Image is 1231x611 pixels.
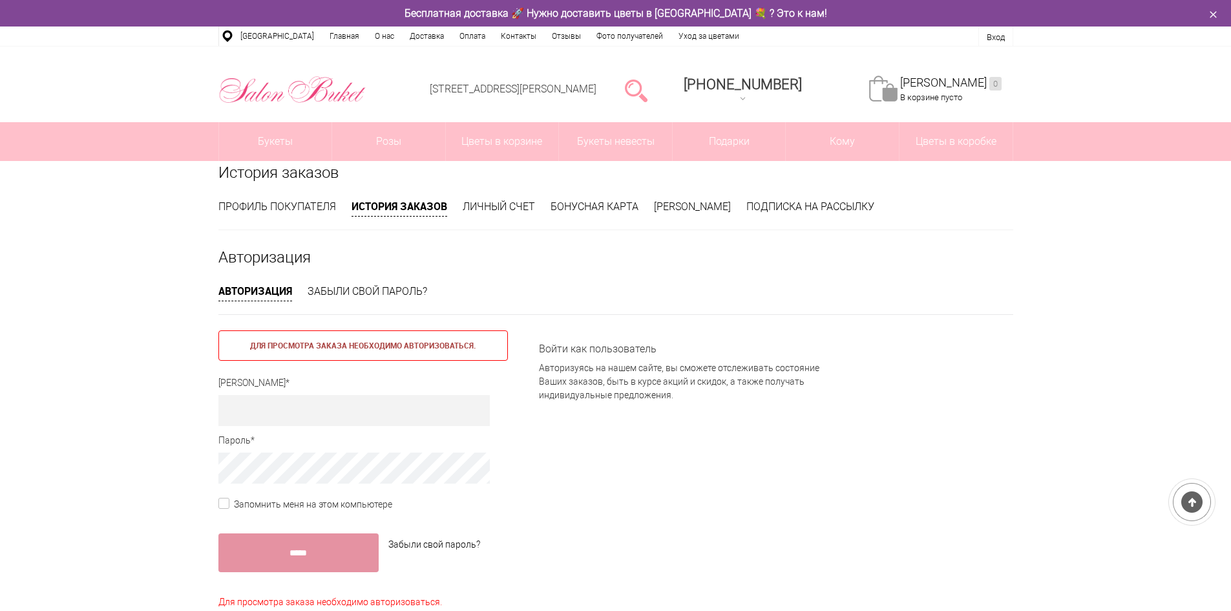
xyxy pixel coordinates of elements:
[402,27,452,46] a: Доставка
[989,77,1002,91] ins: 0
[900,76,1002,91] a: [PERSON_NAME]
[218,434,508,447] div: Пароль*
[218,246,1013,269] h1: Авторизация
[209,6,1023,20] div: Бесплатная доставка 🚀 Нужно доставить цветы в [GEOGRAPHIC_DATA] 💐 ? Это к нам!
[551,200,638,213] a: Бонусная карта
[308,285,427,297] a: Забыли свой пароль?
[544,27,589,46] a: Отзывы
[539,361,830,402] p: Авторизуясь на нашем сайте, вы сможете отслеживать состояние Ваших заказов, быть в курсе акций и ...
[900,92,962,102] span: В корзине пусто
[900,122,1013,161] a: Цветы в коробке
[589,27,671,46] a: Фото получателей
[654,200,731,213] a: [PERSON_NAME]
[746,200,874,213] a: Подписка на рассылку
[322,27,367,46] a: Главная
[673,122,786,161] a: Подарки
[218,73,366,107] img: Цветы Нижний Новгород
[367,27,402,46] a: О нас
[452,27,493,46] a: Оплата
[219,122,332,161] a: Букеты
[684,76,802,92] div: [PHONE_NUMBER]
[539,343,830,355] h3: Войти как пользователь
[218,284,292,301] a: Авторизация
[987,32,1005,42] a: Вход
[671,27,747,46] a: Уход за цветами
[430,83,596,95] a: [STREET_ADDRESS][PERSON_NAME]
[233,27,322,46] a: [GEOGRAPHIC_DATA]
[218,376,508,390] div: [PERSON_NAME]*
[352,199,447,217] a: История заказов
[388,538,480,552] a: Забыли свой пароль?
[218,161,1013,184] h1: История заказов
[786,122,899,161] span: Кому
[676,72,810,109] a: [PHONE_NUMBER]
[493,27,544,46] a: Контакты
[218,330,508,361] div: Для просмотра заказа необходимо авторизоваться.
[559,122,672,161] a: Букеты невесты
[446,122,559,161] a: Цветы в корзине
[218,498,392,511] label: Запомнить меня на этом компьютере
[463,200,535,213] a: Личный счет
[332,122,445,161] a: Розы
[218,200,336,213] a: Профиль покупателя
[218,597,442,607] font: Для просмотра заказа необходимо авторизоваться.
